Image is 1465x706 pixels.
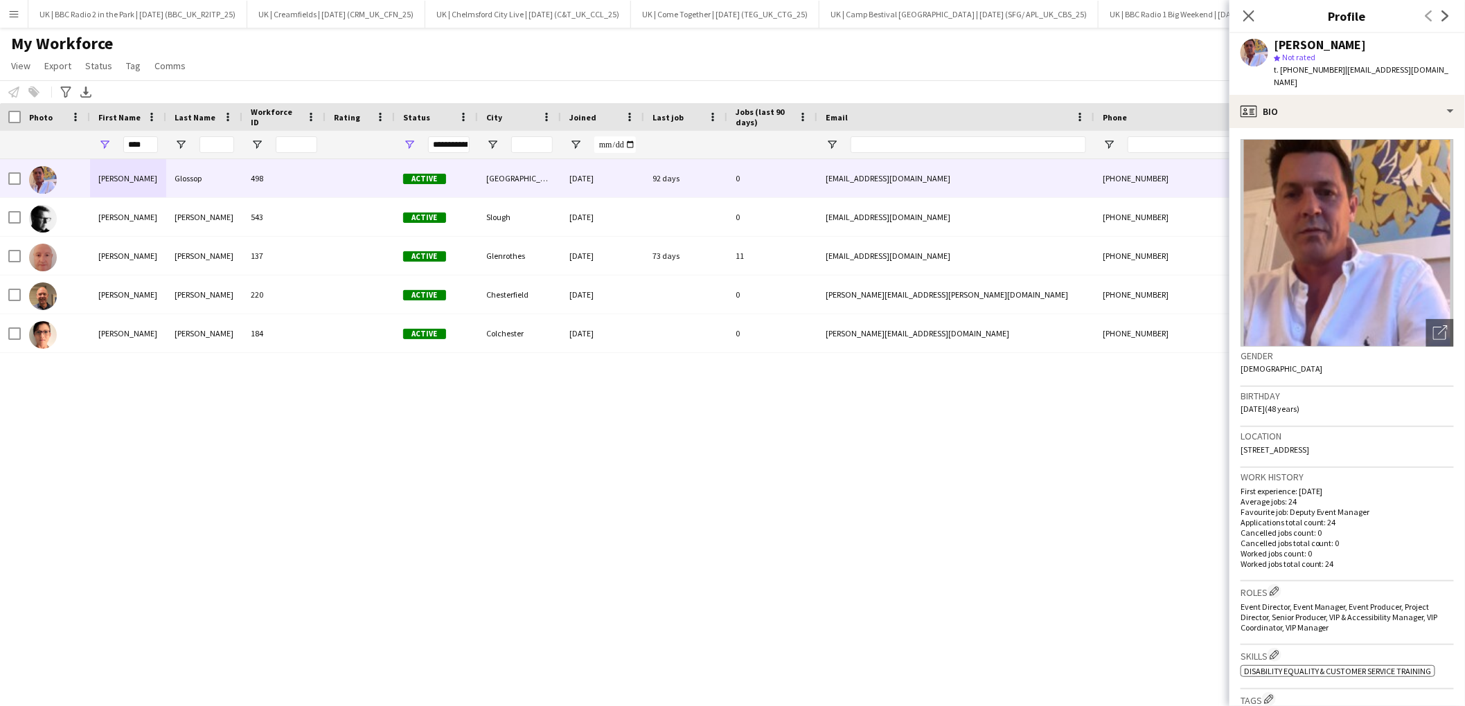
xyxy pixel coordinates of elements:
input: Joined Filter Input [594,136,636,153]
div: 0 [727,275,817,314]
img: Paul Sabin [29,282,57,310]
button: Open Filter Menu [403,138,416,151]
span: My Workforce [11,33,113,54]
h3: Location [1241,430,1454,442]
img: Paul Glossop [29,166,57,194]
button: Open Filter Menu [569,138,582,151]
div: [PHONE_NUMBER] [1094,275,1272,314]
h3: Gender [1241,350,1454,362]
div: [PERSON_NAME] [90,159,166,197]
span: Active [403,212,446,223]
input: City Filter Input [511,136,553,153]
button: UK | Creamfields | [DATE] (CRM_UK_CFN_25) [247,1,425,28]
div: [PERSON_NAME] [90,237,166,275]
span: Jobs (last 90 days) [736,107,792,127]
a: Tag [121,57,146,75]
span: | [EMAIL_ADDRESS][DOMAIN_NAME] [1274,64,1449,87]
div: [EMAIL_ADDRESS][DOMAIN_NAME] [817,237,1094,275]
div: 137 [242,237,326,275]
button: Open Filter Menu [1103,138,1115,151]
button: UK | Come Together | [DATE] (TEG_UK_CTG_25) [631,1,819,28]
div: 73 days [644,237,727,275]
div: [PERSON_NAME] [90,198,166,236]
h3: Skills [1241,648,1454,662]
div: Colchester [478,314,561,352]
img: PAUL LANGFORD [29,205,57,233]
img: Crew avatar or photo [1241,139,1454,347]
span: [DEMOGRAPHIC_DATA] [1241,363,1323,374]
div: [DATE] [561,237,644,275]
div: Bio [1229,95,1465,128]
div: Slough [478,198,561,236]
img: Paul Melville [29,244,57,271]
div: [DATE] [561,314,644,352]
h3: Roles [1241,584,1454,599]
span: Active [403,174,446,184]
div: Chesterfield [478,275,561,314]
span: Status [403,112,430,123]
span: View [11,60,30,72]
a: View [6,57,36,75]
div: 0 [727,314,817,352]
div: 498 [242,159,326,197]
div: [PERSON_NAME] [90,314,166,352]
p: Favourite job: Deputy Event Manager [1241,507,1454,517]
button: Open Filter Menu [826,138,838,151]
div: [PERSON_NAME] [166,237,242,275]
span: Export [44,60,71,72]
span: [STREET_ADDRESS] [1241,444,1309,455]
div: [PERSON_NAME] [166,198,242,236]
button: Open Filter Menu [486,138,499,151]
button: UK | BBC Radio 2 in the Park | [DATE] (BBC_UK_R2ITP_25) [28,1,247,28]
div: [PERSON_NAME] [166,275,242,314]
span: Comms [154,60,186,72]
a: Comms [149,57,191,75]
button: UK | BBC Radio 1 Big Weekend | [DATE] (BBC_UK_R1BW_25) [1099,1,1326,28]
p: Cancelled jobs count: 0 [1241,527,1454,538]
div: [PERSON_NAME] [1274,39,1367,51]
span: Last Name [175,112,215,123]
div: Open photos pop-in [1426,319,1454,347]
span: [DATE] (48 years) [1241,404,1299,414]
div: [PERSON_NAME][EMAIL_ADDRESS][PERSON_NAME][DOMAIN_NAME] [817,275,1094,314]
button: UK | Camp Bestival [GEOGRAPHIC_DATA] | [DATE] (SFG/ APL_UK_CBS_25) [819,1,1099,28]
span: City [486,112,502,123]
div: [EMAIL_ADDRESS][DOMAIN_NAME] [817,198,1094,236]
button: Open Filter Menu [175,138,187,151]
span: Event Director, Event Manager, Event Producer, Project Director, Senior Producer, VIP & Accessibi... [1241,601,1438,633]
p: Worked jobs count: 0 [1241,548,1454,559]
span: Active [403,329,446,339]
div: [PERSON_NAME][EMAIL_ADDRESS][DOMAIN_NAME] [817,314,1094,352]
span: Workforce ID [251,107,301,127]
input: Phone Filter Input [1128,136,1263,153]
span: Last job [652,112,684,123]
h3: Profile [1229,7,1465,25]
div: 92 days [644,159,727,197]
h3: Birthday [1241,390,1454,402]
input: Workforce ID Filter Input [276,136,317,153]
div: 543 [242,198,326,236]
div: 11 [727,237,817,275]
span: Phone [1103,112,1127,123]
span: Rating [334,112,360,123]
input: Email Filter Input [851,136,1086,153]
span: Photo [29,112,53,123]
div: Glenrothes [478,237,561,275]
div: [PHONE_NUMBER] [1094,237,1272,275]
div: [EMAIL_ADDRESS][DOMAIN_NAME] [817,159,1094,197]
span: Active [403,251,446,262]
div: Glossop [166,159,242,197]
span: First Name [98,112,141,123]
button: UK | Chelmsford City Live | [DATE] (C&T_UK_CCL_25) [425,1,631,28]
a: Status [80,57,118,75]
div: [PHONE_NUMBER] [1094,198,1272,236]
a: Export [39,57,77,75]
span: t. [PHONE_NUMBER] [1274,64,1346,75]
p: Applications total count: 24 [1241,517,1454,527]
p: First experience: [DATE] [1241,486,1454,496]
app-action-btn: Advanced filters [57,84,74,100]
span: Status [85,60,112,72]
span: Email [826,112,848,123]
app-action-btn: Export XLSX [78,84,94,100]
button: Open Filter Menu [251,138,263,151]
